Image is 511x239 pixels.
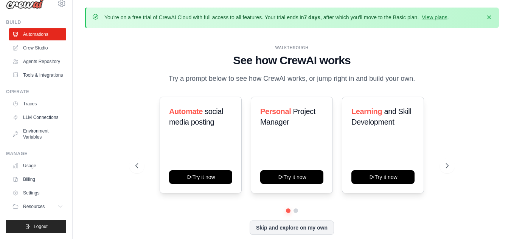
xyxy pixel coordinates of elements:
a: Agents Repository [9,56,66,68]
a: Traces [9,98,66,110]
button: Resources [9,200,66,213]
a: Environment Variables [9,125,66,143]
button: Try it now [351,170,415,184]
h1: See how CrewAI works [135,54,449,67]
span: Personal [260,107,291,116]
span: Resources [23,204,45,210]
div: Manage [6,151,66,157]
iframe: Chat Widget [473,203,511,239]
span: Logout [34,224,48,230]
a: Billing [9,173,66,185]
button: Logout [6,220,66,233]
p: You're on a free trial of CrewAI Cloud with full access to all features. Your trial ends in , aft... [104,14,449,21]
div: Operate [6,89,66,95]
a: Settings [9,187,66,199]
span: Project Manager [260,107,315,126]
span: Automate [169,107,203,116]
a: Tools & Integrations [9,69,66,81]
a: View plans [422,14,447,20]
div: WALKTHROUGH [135,45,449,51]
p: Try a prompt below to see how CrewAI works, or jump right in and build your own. [165,73,419,84]
a: Automations [9,28,66,40]
strong: 7 days [304,14,320,20]
span: and Skill Development [351,107,411,126]
button: Try it now [260,170,323,184]
a: Crew Studio [9,42,66,54]
button: Skip and explore on my own [250,220,334,235]
a: Usage [9,160,66,172]
button: Try it now [169,170,232,184]
span: Learning [351,107,382,116]
div: Build [6,19,66,25]
a: LLM Connections [9,111,66,123]
span: social media posting [169,107,223,126]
